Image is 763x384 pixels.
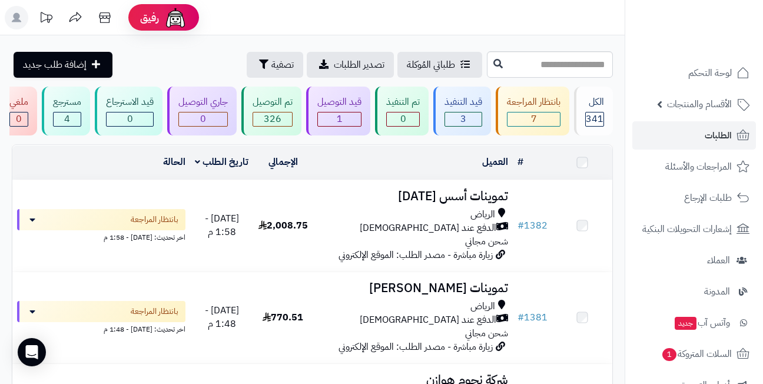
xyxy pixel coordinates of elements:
div: 0 [10,112,28,126]
a: بانتظار المراجعة 7 [493,87,572,135]
a: لوحة التحكم [632,59,756,87]
h3: تموينات أسس [DATE] [318,190,508,203]
span: # [517,219,524,233]
span: 3 [460,112,466,126]
div: 326 [253,112,292,126]
span: إشعارات التحويلات البنكية [642,221,732,237]
a: طلباتي المُوكلة [397,52,482,78]
a: المراجعات والأسئلة [632,153,756,181]
a: الحالة [163,155,185,169]
a: قيد الاسترجاع 0 [92,87,165,135]
div: تم التوصيل [253,95,293,109]
span: 2,008.75 [258,219,308,233]
span: بانتظار المراجعة [131,306,178,317]
span: لوحة التحكم [688,65,732,81]
a: جاري التوصيل 0 [165,87,239,135]
span: إضافة طلب جديد [23,58,87,72]
span: 0 [200,112,206,126]
span: 326 [264,112,281,126]
a: تاريخ الطلب [195,155,248,169]
span: # [517,310,524,325]
span: الرياض [470,300,495,313]
a: إشعارات التحويلات البنكية [632,215,756,243]
div: مسترجع [53,95,81,109]
a: السلات المتروكة1 [632,340,756,368]
span: المدونة [704,283,730,300]
span: الدفع عند [DEMOGRAPHIC_DATA] [360,221,496,235]
span: زيارة مباشرة - مصدر الطلب: الموقع الإلكتروني [339,248,493,262]
button: تصفية [247,52,303,78]
div: 0 [179,112,227,126]
span: الأقسام والمنتجات [667,96,732,112]
span: شحن مجاني [465,234,508,249]
div: 4 [54,112,81,126]
a: تم التوصيل 326 [239,87,304,135]
a: تحديثات المنصة [31,6,61,32]
div: ملغي [9,95,28,109]
div: تم التنفيذ [386,95,420,109]
a: #1381 [517,310,548,325]
a: طلبات الإرجاع [632,184,756,212]
div: 7 [507,112,560,126]
a: # [517,155,523,169]
span: تصدير الطلبات [334,58,384,72]
span: شحن مجاني [465,326,508,340]
div: قيد التوصيل [317,95,361,109]
span: طلبات الإرجاع [684,190,732,206]
span: وآتس آب [674,315,730,331]
div: اخر تحديث: [DATE] - 1:48 م [17,322,185,335]
span: زيارة مباشرة - مصدر الطلب: الموقع الإلكتروني [339,340,493,354]
span: الرياض [470,208,495,221]
span: العملاء [707,252,730,269]
span: الدفع عند [DEMOGRAPHIC_DATA] [360,313,496,327]
span: 770.51 [263,310,303,325]
span: تصفية [271,58,294,72]
div: Open Intercom Messenger [18,338,46,366]
a: قيد التنفيذ 3 [431,87,493,135]
span: السلات المتروكة [661,346,732,362]
div: الكل [585,95,604,109]
span: الطلبات [705,127,732,144]
img: ai-face.png [164,6,187,29]
span: بانتظار المراجعة [131,214,178,226]
div: جاري التوصيل [178,95,228,109]
a: تصدير الطلبات [307,52,394,78]
span: 1 [662,348,676,361]
span: [DATE] - 1:58 م [205,211,239,239]
span: 4 [64,112,70,126]
div: 0 [107,112,153,126]
a: #1382 [517,219,548,233]
span: 341 [586,112,603,126]
span: جديد [675,317,696,330]
div: قيد التنفيذ [444,95,482,109]
a: تم التنفيذ 0 [373,87,431,135]
span: رفيق [140,11,159,25]
span: 0 [400,112,406,126]
span: [DATE] - 1:48 م [205,303,239,331]
a: المدونة [632,277,756,306]
a: وآتس آبجديد [632,309,756,337]
div: اخر تحديث: [DATE] - 1:58 م [17,230,185,243]
a: الطلبات [632,121,756,150]
a: الإجمالي [268,155,298,169]
div: 1 [318,112,361,126]
div: بانتظار المراجعة [507,95,560,109]
span: 7 [531,112,537,126]
a: مسترجع 4 [39,87,92,135]
a: العملاء [632,246,756,274]
span: المراجعات والأسئلة [665,158,732,175]
h3: تموينات [PERSON_NAME] [318,282,508,295]
span: طلباتي المُوكلة [407,58,455,72]
span: 0 [127,112,133,126]
a: الكل341 [572,87,615,135]
div: 3 [445,112,482,126]
span: 1 [337,112,343,126]
div: 0 [387,112,419,126]
a: إضافة طلب جديد [14,52,112,78]
span: 0 [16,112,22,126]
div: قيد الاسترجاع [106,95,154,109]
a: العميل [482,155,508,169]
a: قيد التوصيل 1 [304,87,373,135]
